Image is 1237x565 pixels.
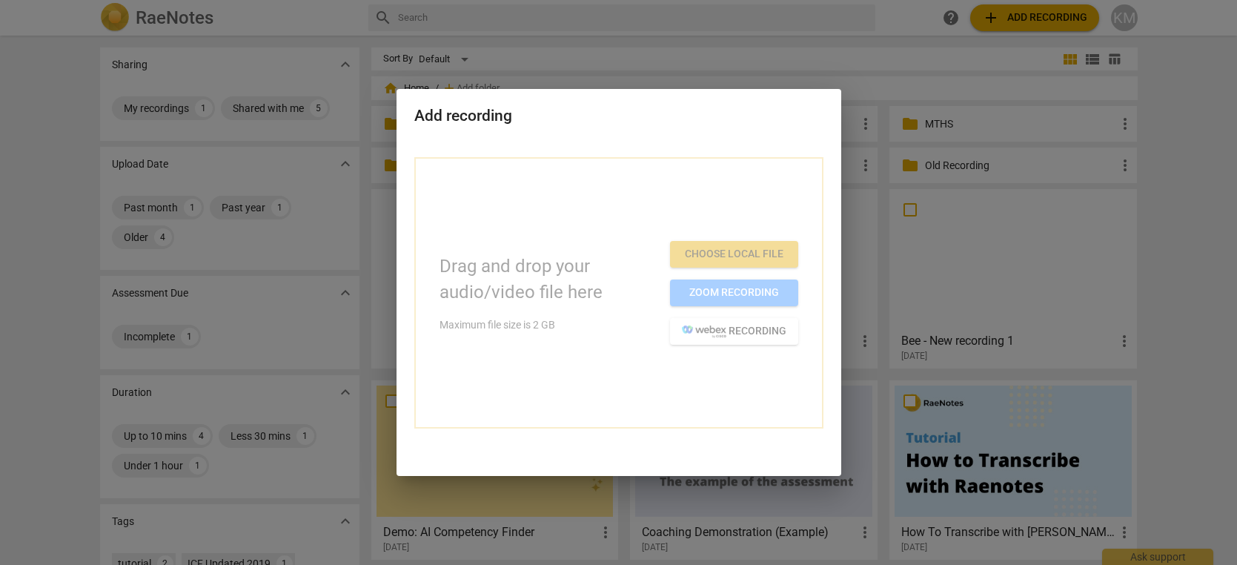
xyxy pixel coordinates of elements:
[414,107,823,125] h2: Add recording
[440,317,658,333] p: Maximum file size is 2 GB
[440,254,658,305] p: Drag and drop your audio/video file here
[670,241,798,268] button: Choose local file
[670,280,798,306] button: Zoom recording
[670,318,798,345] button: recording
[682,247,786,262] span: Choose local file
[682,324,786,339] span: recording
[682,285,786,300] span: Zoom recording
